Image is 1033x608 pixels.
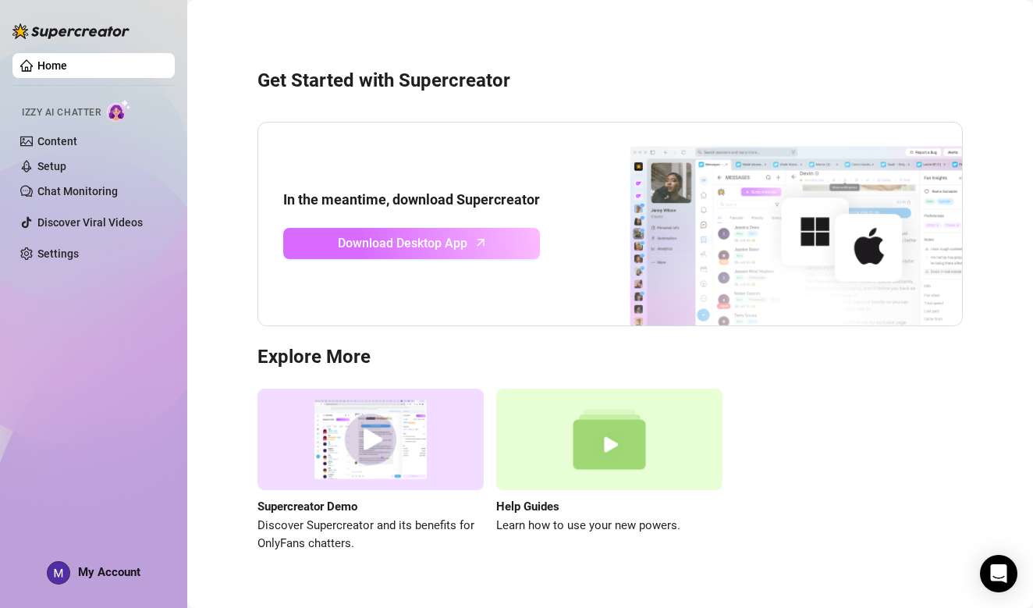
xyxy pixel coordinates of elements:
strong: Help Guides [496,500,559,514]
span: Discover Supercreator and its benefits for OnlyFans chatters. [257,517,484,553]
span: My Account [78,565,140,579]
img: logo-BBDzfeDw.svg [12,23,130,39]
a: Discover Viral Videos [37,216,143,229]
span: arrow-up [472,233,490,251]
span: Download Desktop App [338,233,467,253]
strong: Supercreator Demo [257,500,357,514]
img: ACg8ocIubxxSQ_9E6XlnaHDYTBd2WJoZGZZs8OBDtvLzC8LEG2j84w=s96-c [48,562,69,584]
div: Open Intercom Messenger [980,555,1017,592]
a: Download Desktop Apparrow-up [283,228,540,259]
span: Learn how to use your new powers. [496,517,722,535]
img: help guides [496,389,722,491]
img: supercreator demo [257,389,484,491]
img: download app [572,123,962,325]
a: Chat Monitoring [37,185,118,197]
img: AI Chatter [107,99,131,122]
a: Setup [37,160,66,172]
span: Izzy AI Chatter [22,105,101,120]
a: Content [37,135,77,148]
a: Help GuidesLearn how to use your new powers. [496,389,722,553]
strong: In the meantime, download Supercreator [283,191,540,208]
a: Settings [37,247,79,260]
a: Supercreator DemoDiscover Supercreator and its benefits for OnlyFans chatters. [257,389,484,553]
h3: Explore More [257,345,963,370]
h3: Get Started with Supercreator [257,69,963,94]
a: Home [37,59,67,72]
